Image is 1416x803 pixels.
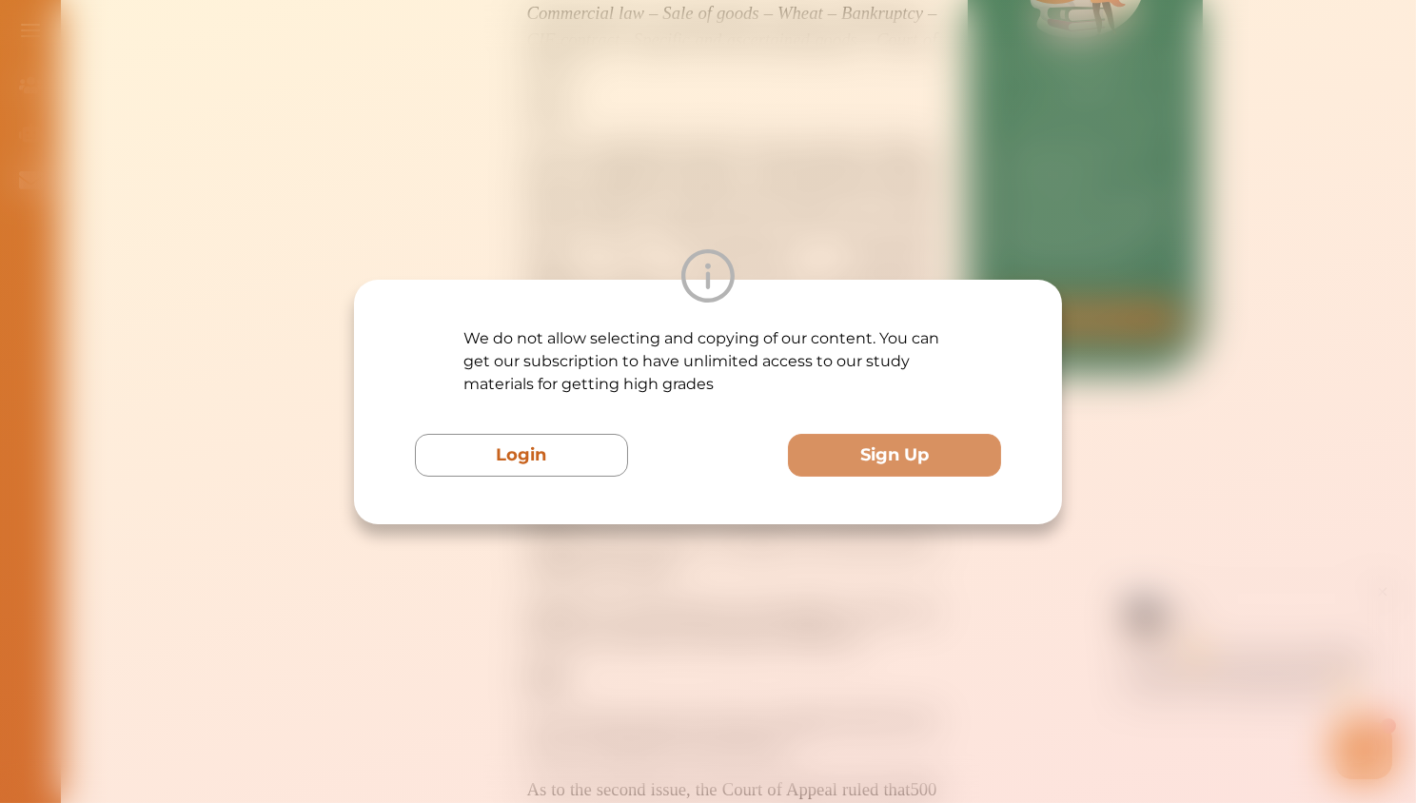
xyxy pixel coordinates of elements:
[422,141,437,156] i: 1
[463,327,952,396] p: We do not allow selecting and copying of our content. You can get our subscription to have unlimi...
[788,434,1001,477] button: Sign Up
[167,65,419,121] p: Hey there If you have any questions, I'm here to help! Just text back 'Hi' and choose from the fo...
[167,19,203,55] img: Nini
[227,65,245,84] span: 👋
[214,31,236,50] div: Nini
[415,434,628,477] button: Login
[380,102,397,121] span: 🌟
